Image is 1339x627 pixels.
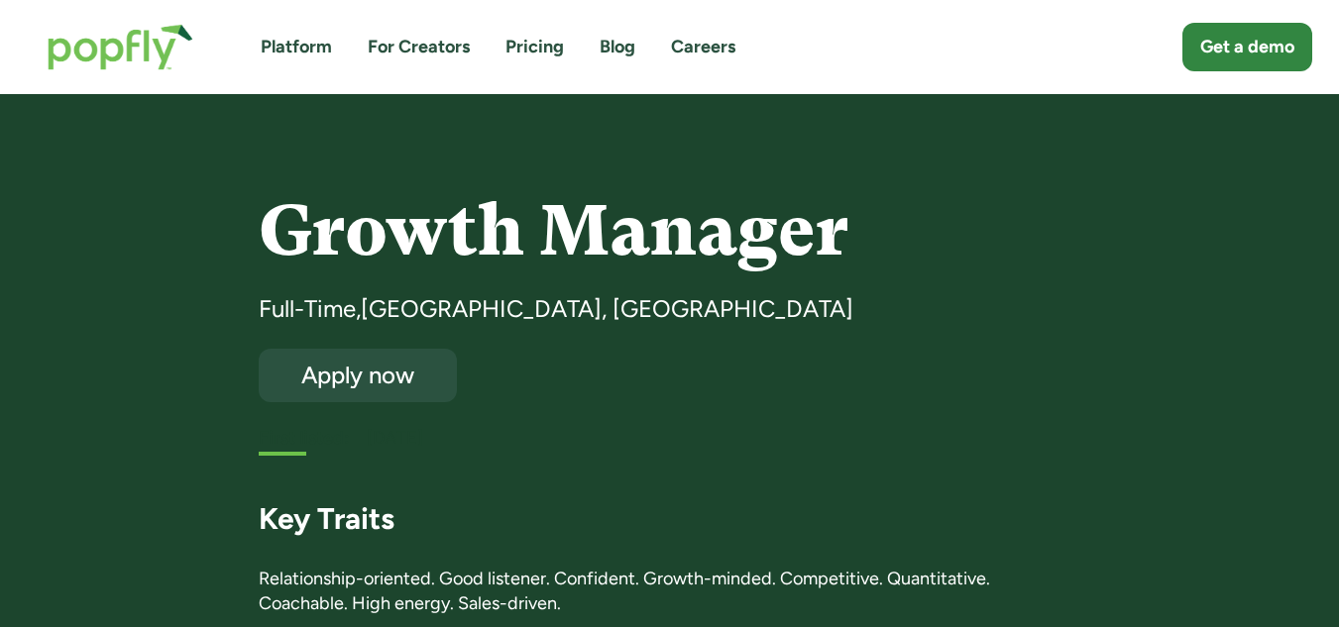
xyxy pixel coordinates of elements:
[1200,35,1294,59] div: Get a demo
[259,349,457,402] a: Apply now
[505,35,564,59] a: Pricing
[368,35,470,59] a: For Creators
[261,35,332,59] a: Platform
[367,426,1080,451] div: [DATE]
[259,567,1080,616] p: Relationship-oriented. Good listener. Confident. Growth-minded. Competitive. Quantitative. Coacha...
[259,293,356,325] div: Full-Time
[1182,23,1312,71] a: Get a demo
[600,35,635,59] a: Blog
[259,500,394,537] strong: Key Traits
[28,4,213,90] a: home
[671,35,735,59] a: Careers
[259,426,349,451] h5: First listed:
[356,293,361,325] div: ,
[259,193,1080,269] h4: Growth Manager
[361,293,853,325] div: [GEOGRAPHIC_DATA], [GEOGRAPHIC_DATA]
[277,363,439,387] div: Apply now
